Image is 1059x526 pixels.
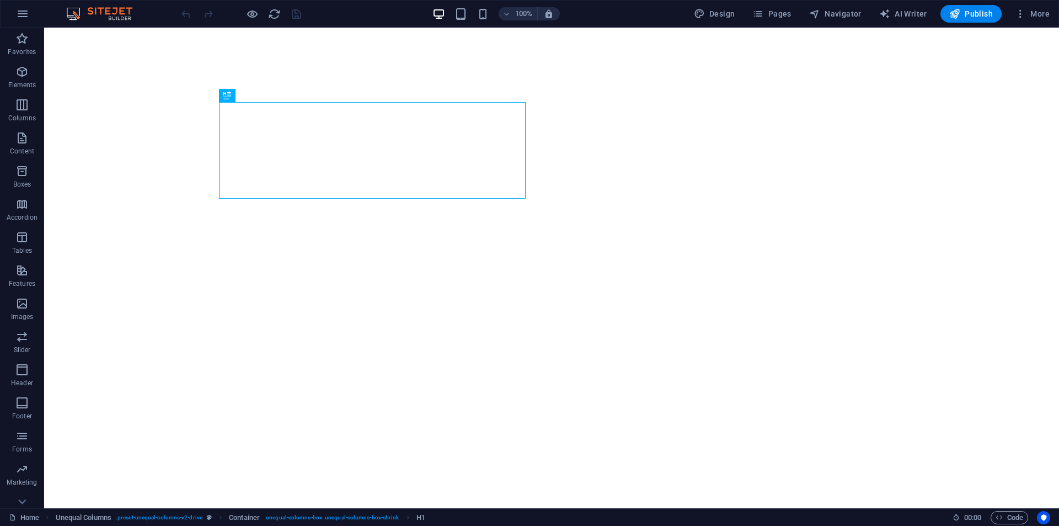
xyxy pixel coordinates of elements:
[12,412,32,421] p: Footer
[8,81,36,89] p: Elements
[8,47,36,56] p: Favorites
[229,511,260,524] span: Click to select. Double-click to edit
[12,445,32,454] p: Forms
[949,8,993,19] span: Publish
[56,511,425,524] nav: breadcrumb
[245,7,259,20] button: Click here to leave preview mode and continue editing
[11,312,34,321] p: Images
[752,8,791,19] span: Pages
[1010,5,1054,23] button: More
[689,5,740,23] button: Design
[805,5,866,23] button: Navigator
[689,5,740,23] div: Design (Ctrl+Alt+Y)
[7,478,37,487] p: Marketing
[972,513,974,522] span: :
[264,511,399,524] span: . unequal-columns-box .unequal-columns-box-shrink
[268,8,281,20] i: Reload page
[748,5,795,23] button: Pages
[268,7,281,20] button: reload
[56,511,111,524] span: Click to select. Double-click to edit
[63,7,146,20] img: Editor Logo
[964,511,981,524] span: 00 00
[1037,511,1050,524] button: Usercentrics
[499,7,538,20] button: 100%
[694,8,735,19] span: Design
[207,514,212,520] i: This element is a customizable preset
[996,511,1023,524] span: Code
[416,511,425,524] span: Click to select. Double-click to edit
[953,511,982,524] h6: Session time
[515,7,533,20] h6: 100%
[10,147,34,156] p: Content
[8,114,36,123] p: Columns
[1015,8,1050,19] span: More
[116,511,202,524] span: . preset-unequal-columns-v2-drive
[9,511,39,524] a: Click to cancel selection. Double-click to open Pages
[991,511,1028,524] button: Code
[7,213,38,222] p: Accordion
[11,379,33,387] p: Header
[809,8,862,19] span: Navigator
[14,346,31,354] p: Slider
[940,5,1002,23] button: Publish
[9,279,35,288] p: Features
[13,180,31,189] p: Boxes
[875,5,932,23] button: AI Writer
[879,8,927,19] span: AI Writer
[544,9,554,19] i: On resize automatically adjust zoom level to fit chosen device.
[12,246,32,255] p: Tables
